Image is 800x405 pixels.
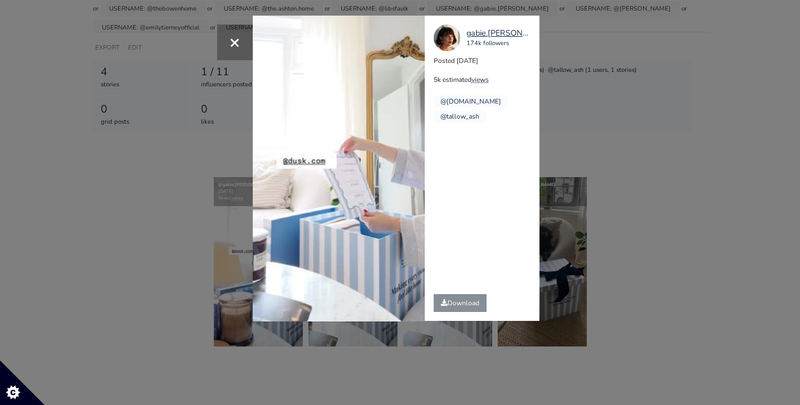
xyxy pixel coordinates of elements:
div: 174k followers [467,39,529,48]
a: views [472,75,489,84]
a: @tallow_ash [440,112,479,121]
img: 8940531.jpg [434,25,460,51]
p: Posted [DATE] [434,56,539,66]
a: gabie.[PERSON_NAME] [467,27,529,40]
span: × [229,30,240,54]
p: 5k estimated [434,75,539,85]
video: Your browser does not support HTML5 video. [253,16,425,321]
a: Download [434,294,487,312]
a: @[DOMAIN_NAME] [440,97,501,106]
button: Close [217,25,253,60]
